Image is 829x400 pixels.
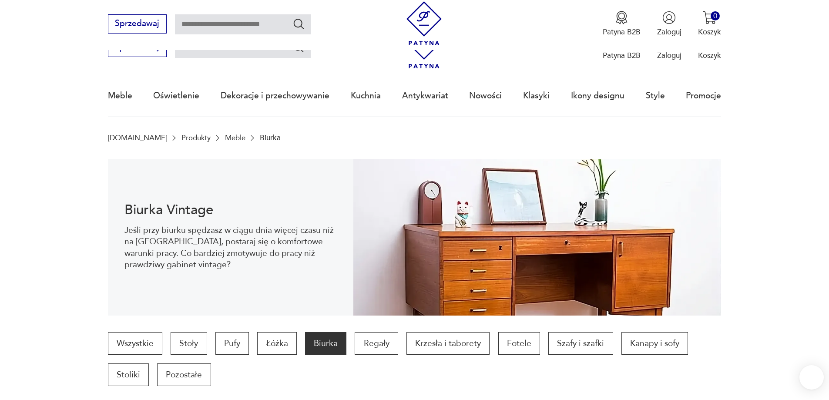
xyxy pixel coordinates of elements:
[108,332,162,355] a: Wszystkie
[257,332,296,355] a: Łóżka
[603,50,641,61] p: Patyna B2B
[353,159,722,316] img: 217794b411677fc89fd9d93ef6550404.webp
[221,76,329,116] a: Dekoracje i przechowywanie
[799,365,824,390] iframe: Smartsupp widget button
[181,134,211,142] a: Produkty
[351,76,381,116] a: Kuchnia
[548,332,613,355] a: Szafy i szafki
[108,44,167,51] a: Sprzedawaj
[171,332,207,355] a: Stoły
[621,332,688,355] a: Kanapy i sofy
[355,332,398,355] a: Regały
[108,76,132,116] a: Meble
[657,11,681,37] button: Zaloguj
[153,76,199,116] a: Oświetlenie
[603,11,641,37] button: Patyna B2B
[124,204,336,216] h1: Biurka Vintage
[402,1,446,45] img: Patyna - sklep z meblami i dekoracjami vintage
[124,225,336,271] p: Jeśli przy biurku spędzasz w ciągu dnia więcej czasu niż na [GEOGRAPHIC_DATA], postaraj się o kom...
[662,11,676,24] img: Ikonka użytkownika
[603,11,641,37] a: Ikona medaluPatyna B2B
[571,76,624,116] a: Ikony designu
[711,11,720,20] div: 0
[108,363,149,386] a: Stoliki
[615,11,628,24] img: Ikona medalu
[406,332,490,355] a: Krzesła i taborety
[603,27,641,37] p: Patyna B2B
[523,76,550,116] a: Klasyki
[292,41,305,54] button: Szukaj
[215,332,249,355] a: Pufy
[469,76,502,116] a: Nowości
[698,50,721,61] p: Koszyk
[698,11,721,37] button: 0Koszyk
[225,134,245,142] a: Meble
[108,21,167,28] a: Sprzedawaj
[292,17,305,30] button: Szukaj
[402,76,448,116] a: Antykwariat
[703,11,716,24] img: Ikona koszyka
[305,332,346,355] a: Biurka
[108,14,167,34] button: Sprzedawaj
[108,134,167,142] a: [DOMAIN_NAME]
[646,76,665,116] a: Style
[498,332,540,355] a: Fotele
[686,76,721,116] a: Promocje
[698,27,721,37] p: Koszyk
[260,134,281,142] p: Biurka
[157,363,211,386] a: Pozostałe
[657,50,681,61] p: Zaloguj
[657,27,681,37] p: Zaloguj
